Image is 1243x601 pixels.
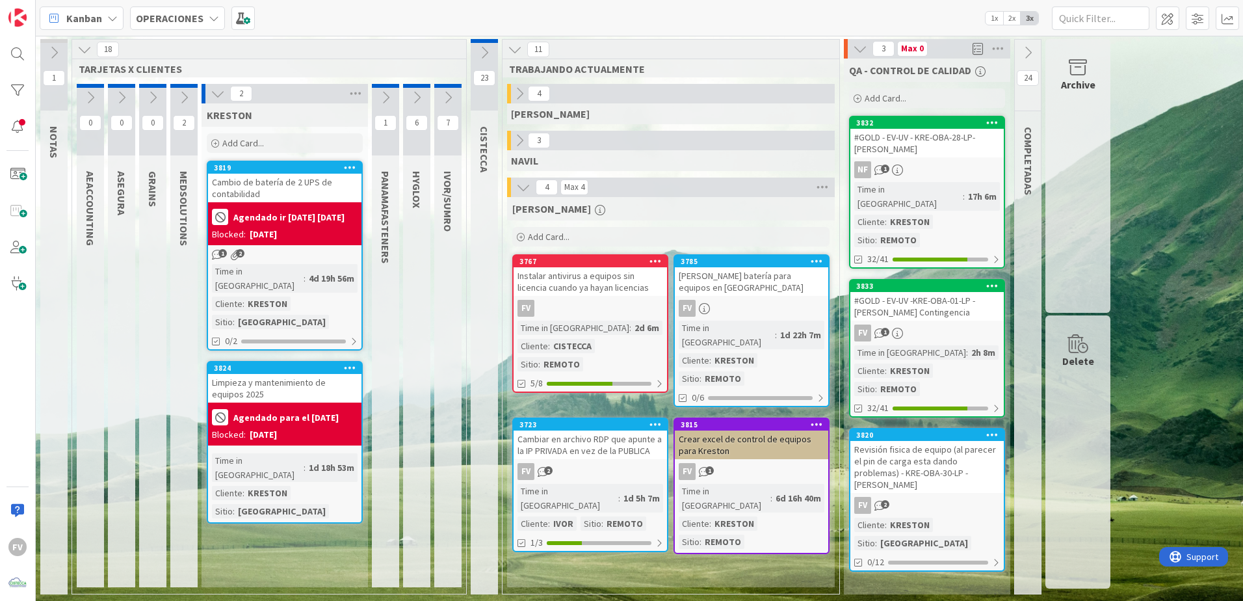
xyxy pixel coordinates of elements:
[849,64,971,77] span: QA - CONTROL DE CALIDAD
[872,41,895,57] span: 3
[629,321,631,335] span: :
[517,357,538,371] div: Sitio
[1052,7,1149,30] input: Quick Filter...
[212,297,242,311] div: Cliente
[854,325,871,341] div: FV
[514,256,667,296] div: 3767Instalar antivirus a equipos sin licencia cuando ya hayan licencias
[236,249,244,258] span: 2
[700,535,701,549] span: :
[517,463,534,480] div: FV
[675,300,828,317] div: FV
[514,431,667,459] div: Cambiar en archivo RDP que apunte a la IP PRIVADA en vez de la PUBLICA
[705,466,714,475] span: 1
[514,419,667,459] div: 3723Cambiar en archivo RDP que apunte a la IP PRIVADA en vez de la PUBLICA
[550,516,577,531] div: IVOR
[212,264,304,293] div: Time in [GEOGRAPHIC_DATA]
[509,62,823,75] span: TRABAJANDO ACTUALMENTE
[304,461,306,475] span: :
[207,109,252,122] span: KRESTON
[208,362,361,403] div: 3824Limpieza y mantenimiento de equipos 2025
[517,339,548,353] div: Cliente
[885,215,887,229] span: :
[775,328,777,342] span: :
[1021,12,1038,25] span: 3x
[850,129,1004,157] div: #GOLD - EV-UV - KRE-OBA-28-LP-[PERSON_NAME]
[854,536,875,550] div: Sitio
[233,504,235,518] span: :
[212,486,242,500] div: Cliente
[222,137,264,149] span: Add Card...
[777,328,824,342] div: 1d 22h 7m
[208,162,361,174] div: 3819
[875,536,877,550] span: :
[538,357,540,371] span: :
[681,257,828,266] div: 3785
[856,282,1004,291] div: 3833
[711,353,757,367] div: KRESTON
[530,377,543,390] span: 5/8
[854,161,871,178] div: NF
[218,249,227,258] span: 1
[548,516,550,531] span: :
[514,419,667,431] div: 3723
[1062,353,1094,369] div: Delete
[963,189,965,204] span: :
[304,271,306,286] span: :
[84,171,97,246] span: AEACCOUNTING
[603,516,646,531] div: REMOTO
[528,133,550,148] span: 3
[214,364,361,373] div: 3824
[212,228,246,241] div: Blocked:
[437,115,459,131] span: 7
[527,42,549,57] span: 11
[675,256,828,267] div: 3785
[517,516,548,531] div: Cliente
[27,2,59,18] span: Support
[877,382,920,396] div: REMOTO
[514,267,667,296] div: Instalar antivirus a equipos sin licencia cuando ya hayan licencias
[250,228,277,241] div: [DATE]
[233,413,339,422] b: Agendado para el [DATE]
[711,516,757,531] div: KRESTON
[867,555,884,569] span: 0/12
[512,202,591,215] span: FERNANDO
[854,518,885,532] div: Cliente
[865,92,906,104] span: Add Card...
[374,115,397,131] span: 1
[212,504,233,518] div: Sitio
[885,518,887,532] span: :
[136,12,203,25] b: OPERACIONES
[968,345,999,360] div: 2h 8m
[214,163,361,172] div: 3819
[881,500,889,509] span: 2
[631,321,662,335] div: 2d 6m
[511,154,538,167] span: NAVIL
[856,431,1004,440] div: 3820
[242,297,244,311] span: :
[528,86,550,101] span: 4
[875,233,877,247] span: :
[212,453,304,482] div: Time in [GEOGRAPHIC_DATA]
[519,257,667,266] div: 3767
[79,115,101,131] span: 0
[550,339,595,353] div: CISTECCA
[66,10,102,26] span: Kanban
[679,371,700,386] div: Sitio
[8,8,27,27] img: Visit kanbanzone.com
[1017,70,1039,86] span: 24
[208,162,361,202] div: 3819Cambio de batería de 2 UPS de contabilidad
[177,171,190,246] span: MEDSOLUTIONS
[701,535,744,549] div: REMOTO
[986,12,1003,25] span: 1x
[441,171,454,232] span: IVOR/SUMRO
[208,362,361,374] div: 3824
[379,171,392,263] span: PANAMAFASTENERS
[8,538,27,556] div: FV
[854,215,885,229] div: Cliente
[225,334,237,348] span: 0/2
[854,364,885,378] div: Cliente
[517,484,618,513] div: Time in [GEOGRAPHIC_DATA]
[235,315,329,329] div: [GEOGRAPHIC_DATA]
[901,46,924,52] div: Max 0
[679,353,709,367] div: Cliente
